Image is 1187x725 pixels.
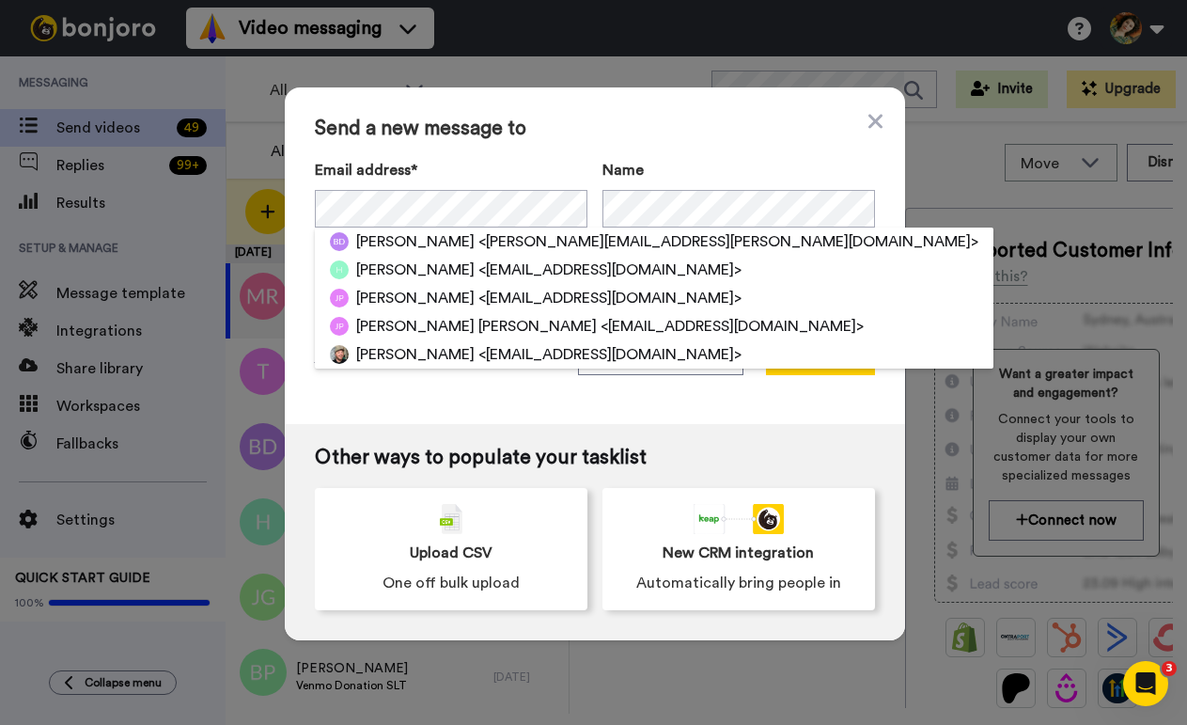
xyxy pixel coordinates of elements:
span: <[EMAIL_ADDRESS][DOMAIN_NAME]> [478,343,742,366]
img: bd.png [330,232,349,251]
iframe: Intercom live chat [1123,661,1168,706]
img: jp.png [330,317,349,336]
span: 3 [1162,661,1177,676]
span: <[EMAIL_ADDRESS][DOMAIN_NAME]> [478,259,742,281]
img: h.png [330,260,349,279]
label: Email address* [315,159,587,181]
span: [PERSON_NAME] [356,259,475,281]
span: Send a new message to [315,118,875,140]
span: Name [602,159,644,181]
span: [PERSON_NAME] [PERSON_NAME] [356,315,597,338]
span: <[EMAIL_ADDRESS][DOMAIN_NAME]> [478,287,742,309]
span: New CRM integration [663,542,814,564]
span: <[EMAIL_ADDRESS][DOMAIN_NAME]> [601,315,864,338]
span: [PERSON_NAME] [356,230,475,253]
span: [PERSON_NAME] [356,287,475,309]
span: One off bulk upload [383,572,520,594]
img: jp.png [330,289,349,307]
div: animation [694,504,784,534]
img: fa5f0831-ee92-4712-b4eb-9a712f2bb1b6.jpg [330,345,349,364]
span: Other ways to populate your tasklist [315,447,875,469]
span: Automatically bring people in [636,572,841,594]
span: <[PERSON_NAME][EMAIL_ADDRESS][PERSON_NAME][DOMAIN_NAME]> [478,230,978,253]
span: [PERSON_NAME] [356,343,475,366]
span: Upload CSV [410,542,492,564]
img: csv-grey.png [440,504,462,534]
